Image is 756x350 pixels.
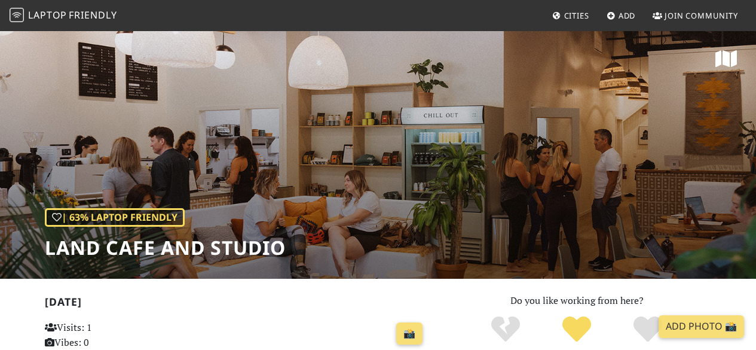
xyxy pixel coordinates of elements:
[564,10,589,21] span: Cities
[45,208,185,227] div: | 63% Laptop Friendly
[665,10,738,21] span: Join Community
[396,322,423,345] a: 📸
[602,5,641,26] a: Add
[45,236,286,259] h1: Land Cafe and Studio
[619,10,636,21] span: Add
[10,8,24,22] img: LaptopFriendly
[648,5,743,26] a: Join Community
[470,315,541,345] div: No
[10,5,117,26] a: LaptopFriendly LaptopFriendly
[547,5,594,26] a: Cities
[442,293,712,309] p: Do you like working from here?
[28,8,67,22] span: Laptop
[612,315,683,345] div: Definitely!
[45,296,428,313] h2: [DATE]
[69,8,117,22] span: Friendly
[659,315,744,338] a: Add Photo 📸
[541,315,613,345] div: Yes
